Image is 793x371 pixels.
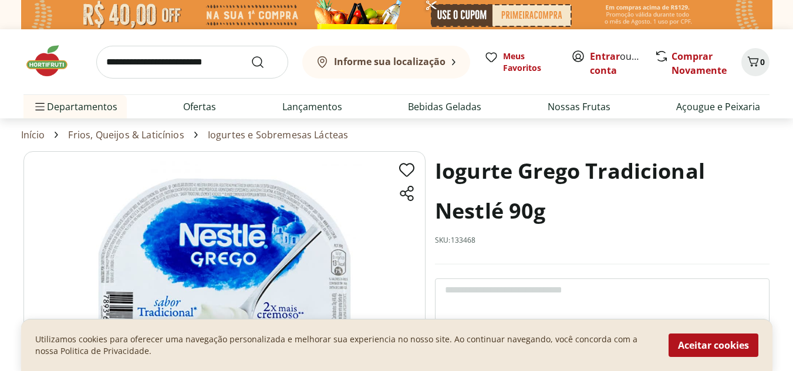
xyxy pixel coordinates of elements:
[503,50,557,74] span: Meus Favoritos
[208,130,349,140] a: Iogurtes e Sobremesas Lácteas
[669,333,758,357] button: Aceitar cookies
[676,100,760,114] a: Açougue e Peixaria
[590,50,620,63] a: Entrar
[484,50,557,74] a: Meus Favoritos
[68,130,184,140] a: Frios, Queijos & Laticínios
[21,130,45,140] a: Início
[302,46,470,79] button: Informe sua localização
[760,56,765,67] span: 0
[590,50,654,77] a: Criar conta
[408,100,481,114] a: Bebidas Geladas
[183,100,216,114] a: Ofertas
[671,50,727,77] a: Comprar Novamente
[23,43,82,79] img: Hortifruti
[590,49,642,77] span: ou
[96,46,288,79] input: search
[35,333,654,357] p: Utilizamos cookies para oferecer uma navegação personalizada e melhorar sua experiencia no nosso ...
[33,93,117,121] span: Departamentos
[435,236,476,245] p: SKU: 133468
[282,100,342,114] a: Lançamentos
[741,48,770,76] button: Carrinho
[334,55,446,68] b: Informe sua localização
[435,151,770,231] h1: Iogurte Grego Tradicional Nestlé 90g
[33,93,47,121] button: Menu
[251,55,279,69] button: Submit Search
[548,100,610,114] a: Nossas Frutas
